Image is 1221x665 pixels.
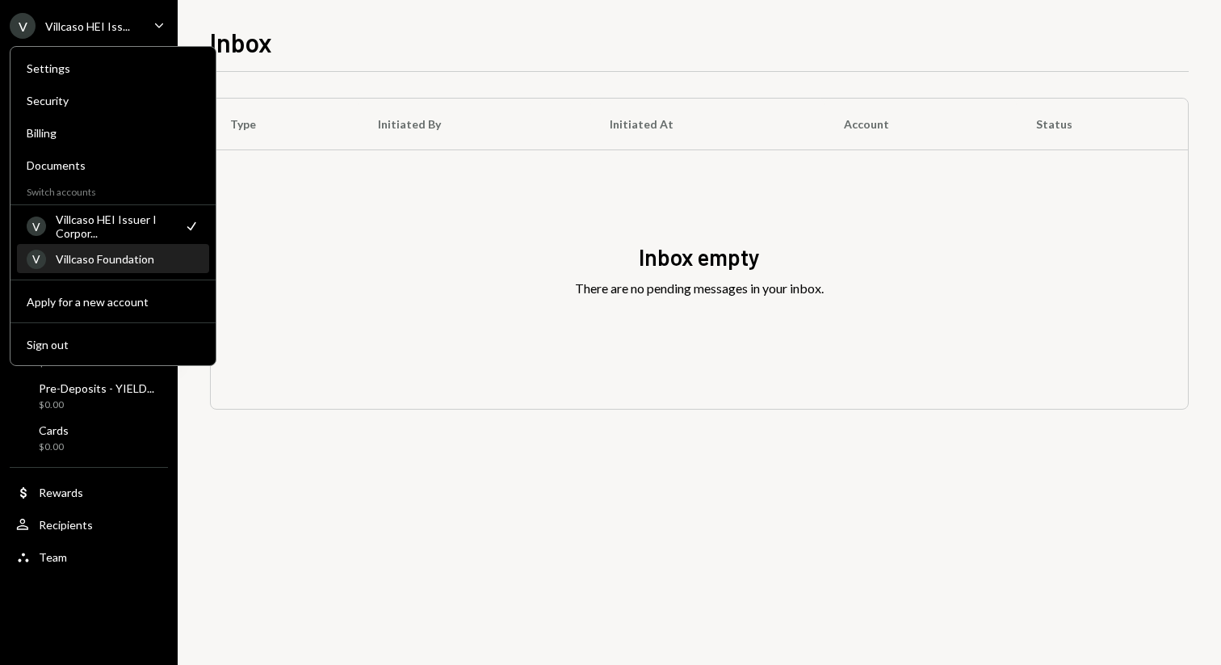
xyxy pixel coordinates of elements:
a: Billing [17,118,209,147]
th: Initiated At [590,99,824,150]
div: Villcaso HEI Issuer I Corpor... [56,213,174,240]
div: Billing [27,126,199,140]
div: $0.00 [39,440,69,454]
div: Pre-Deposits - YIELD... [39,381,154,395]
button: Apply for a new account [17,288,209,317]
th: Initiated By [359,99,591,150]
div: Rewards [39,486,83,499]
div: V [10,13,36,39]
div: Settings [27,61,199,75]
th: Type [211,99,359,150]
a: Cards$0.00 [10,419,168,457]
div: Inbox empty [639,242,760,273]
a: Recipients [10,510,168,539]
div: Recipients [39,518,93,532]
a: Security [17,86,209,115]
a: Pre-Deposits - YIELD...$0.00 [10,377,168,415]
div: Cards [39,423,69,437]
div: Apply for a new account [27,295,199,309]
div: V [27,217,46,236]
th: Status [1017,99,1188,150]
div: Switch accounts [10,183,216,198]
button: Sign out [17,330,209,360]
h1: Inbox [210,26,272,58]
div: Sign out [27,338,199,351]
div: V [27,250,46,269]
div: $0.00 [39,398,154,412]
div: Security [27,94,199,107]
div: Villcaso HEI Iss... [45,19,130,33]
a: VVillcaso Foundation [17,244,209,273]
div: Documents [27,158,199,172]
div: There are no pending messages in your inbox. [575,279,824,298]
a: Documents [17,150,209,179]
th: Account [824,99,1016,150]
div: Team [39,550,67,564]
a: Rewards [10,478,168,507]
a: Team [10,542,168,571]
div: Villcaso Foundation [56,252,199,266]
a: Settings [17,53,209,82]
